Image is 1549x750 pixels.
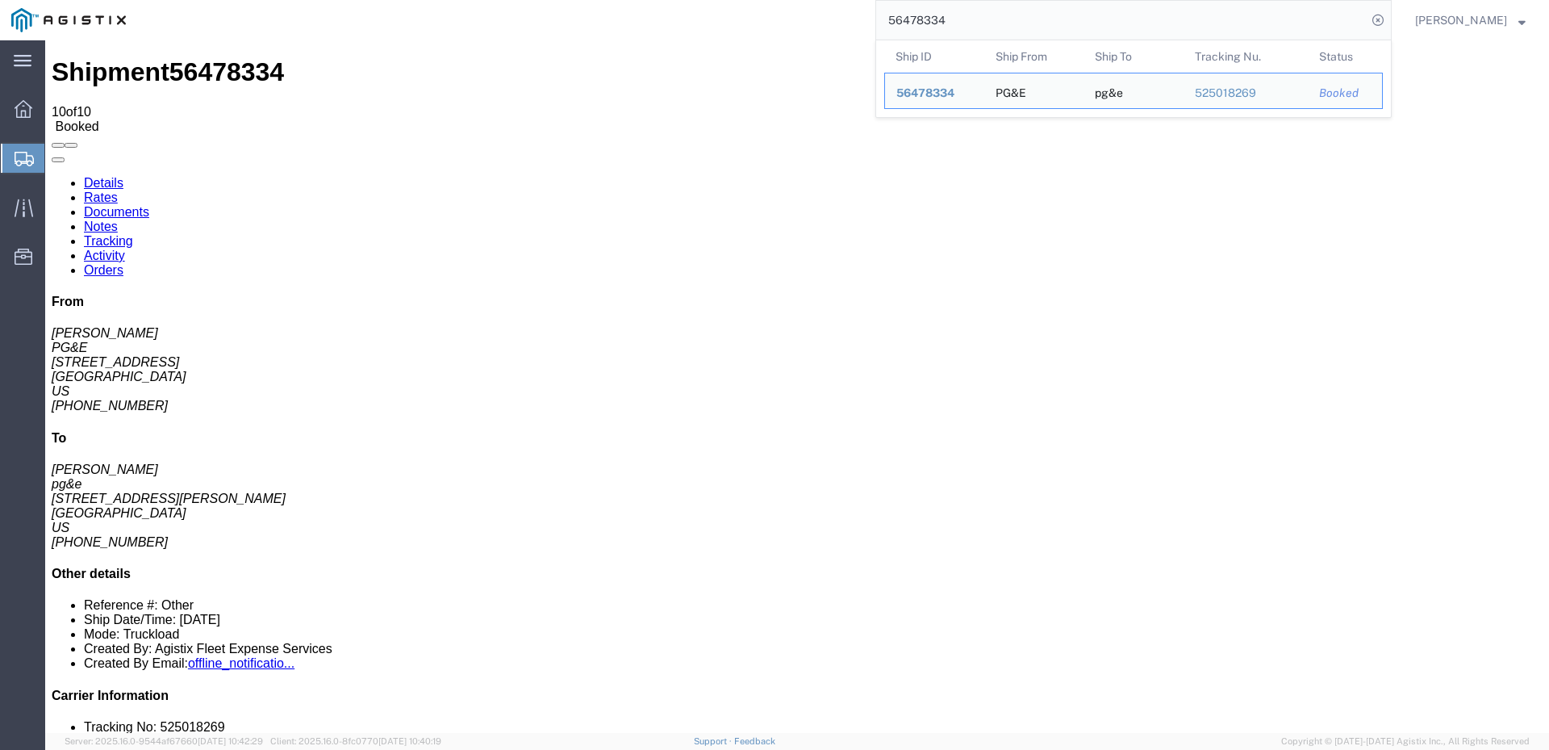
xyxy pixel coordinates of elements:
[1083,40,1184,73] th: Ship To
[45,40,1549,733] iframe: FS Legacy Container
[1184,40,1309,73] th: Tracking Nu.
[896,85,973,102] div: 56478334
[11,8,126,32] img: logo
[1095,73,1123,108] div: pg&e
[884,40,1391,117] table: Search Results
[884,40,984,73] th: Ship ID
[65,736,263,746] span: Server: 2025.16.0-9544af67660
[198,736,263,746] span: [DATE] 10:42:29
[984,40,1084,73] th: Ship From
[896,86,954,99] span: 56478334
[694,736,734,746] a: Support
[1281,735,1530,748] span: Copyright © [DATE]-[DATE] Agistix Inc., All Rights Reserved
[1308,40,1383,73] th: Status
[996,73,1026,108] div: PG&E
[734,736,775,746] a: Feedback
[378,736,441,746] span: [DATE] 10:40:19
[1414,10,1526,30] button: [PERSON_NAME]
[876,1,1367,40] input: Search for shipment number, reference number
[1415,11,1507,29] span: Joe Torres
[1195,85,1297,102] div: 525018269
[270,736,441,746] span: Client: 2025.16.0-8fc0770
[1319,85,1371,102] div: Booked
